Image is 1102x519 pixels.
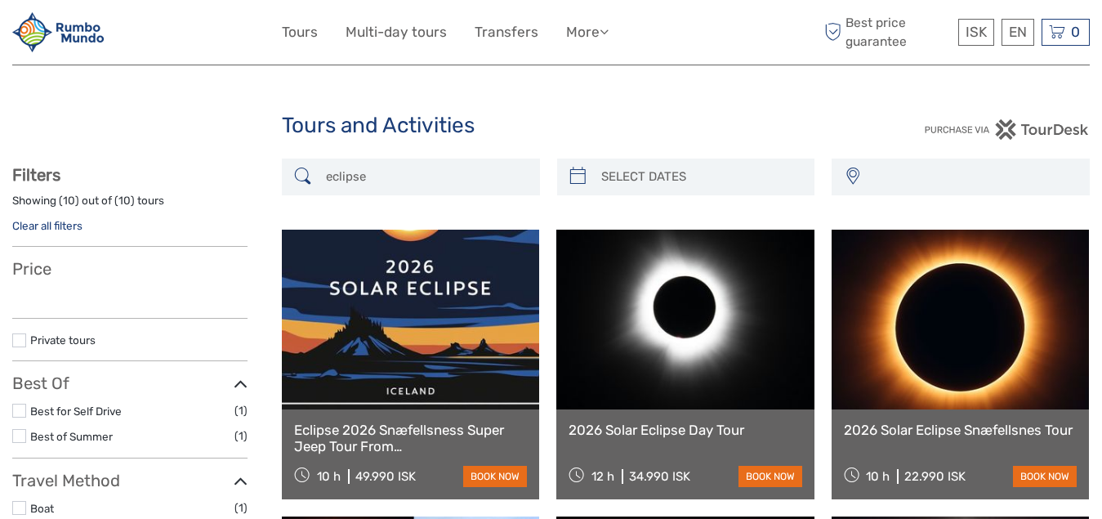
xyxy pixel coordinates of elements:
[30,502,54,515] a: Boat
[234,499,248,517] span: (1)
[63,193,75,208] label: 10
[317,469,341,484] span: 10 h
[12,259,248,279] h3: Price
[12,12,104,52] img: 1892-3cdabdab-562f-44e9-842e-737c4ae7dc0a_logo_small.jpg
[30,333,96,347] a: Private tours
[924,119,1090,140] img: PurchaseViaTourDesk.png
[595,163,807,191] input: SELECT DATES
[1002,19,1034,46] div: EN
[820,14,954,50] span: Best price guarantee
[12,219,83,232] a: Clear all filters
[319,163,532,191] input: SEARCH
[282,113,821,139] h1: Tours and Activities
[30,430,113,443] a: Best of Summer
[346,20,447,44] a: Multi-day tours
[904,469,966,484] div: 22.990 ISK
[118,193,131,208] label: 10
[475,20,538,44] a: Transfers
[1069,24,1082,40] span: 0
[355,469,416,484] div: 49.990 ISK
[12,471,248,490] h3: Travel Method
[234,427,248,445] span: (1)
[844,422,1077,438] a: 2026 Solar Eclipse Snæfellsnes Tour
[629,469,690,484] div: 34.990 ISK
[234,401,248,420] span: (1)
[294,422,527,455] a: Eclipse 2026 Snæfellsness Super Jeep Tour From [GEOGRAPHIC_DATA]
[1013,466,1077,487] a: book now
[12,193,248,218] div: Showing ( ) out of ( ) tours
[569,422,801,438] a: 2026 Solar Eclipse Day Tour
[866,469,890,484] span: 10 h
[282,20,318,44] a: Tours
[966,24,987,40] span: ISK
[30,405,122,418] a: Best for Self Drive
[566,20,609,44] a: More
[738,466,802,487] a: book now
[463,466,527,487] a: book now
[12,165,60,185] strong: Filters
[591,469,614,484] span: 12 h
[12,374,248,393] h3: Best Of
